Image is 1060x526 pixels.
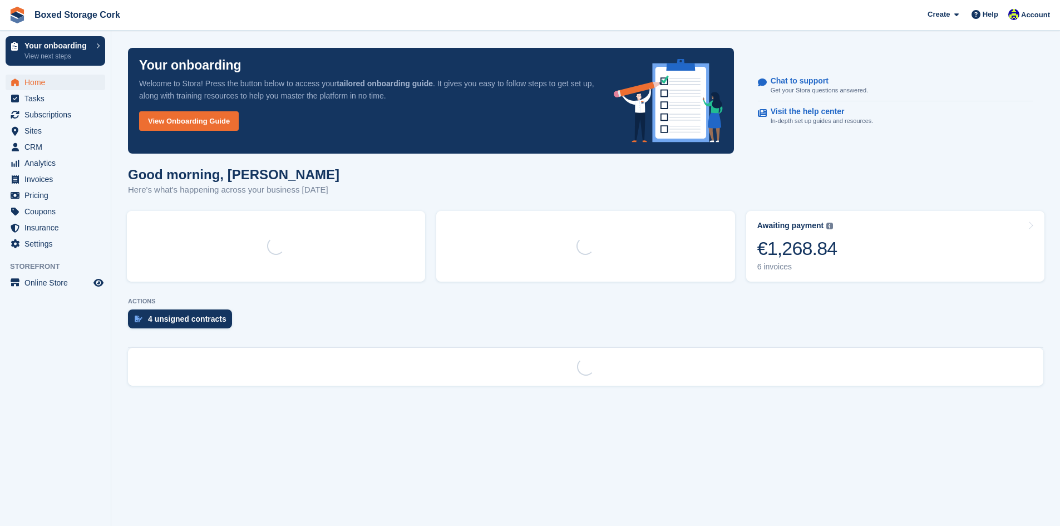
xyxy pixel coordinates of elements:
[139,77,596,102] p: Welcome to Stora! Press the button below to access your . It gives you easy to follow steps to ge...
[771,86,868,95] p: Get your Stora questions answered.
[10,261,111,272] span: Storefront
[9,7,26,23] img: stora-icon-8386f47178a22dfd0bd8f6a31ec36ba5ce8667c1dd55bd0f319d3a0aa187defe.svg
[30,6,125,24] a: Boxed Storage Cork
[771,116,874,126] p: In-depth set up guides and resources.
[983,9,998,20] span: Help
[771,76,859,86] p: Chat to support
[148,314,226,323] div: 4 unsigned contracts
[92,276,105,289] a: Preview store
[128,184,339,196] p: Here's what's happening across your business [DATE]
[6,123,105,139] a: menu
[24,123,91,139] span: Sites
[24,275,91,291] span: Online Store
[758,101,1033,131] a: Visit the help center In-depth set up guides and resources.
[614,59,723,142] img: onboarding-info-6c161a55d2c0e0a8cae90662b2fe09162a5109e8cc188191df67fb4f79e88e88.svg
[24,107,91,122] span: Subscriptions
[139,111,239,131] a: View Onboarding Guide
[135,316,142,322] img: contract_signature_icon-13c848040528278c33f63329250d36e43548de30e8caae1d1a13099fd9432cc5.svg
[771,107,865,116] p: Visit the help center
[24,236,91,252] span: Settings
[24,75,91,90] span: Home
[6,75,105,90] a: menu
[24,204,91,219] span: Coupons
[757,237,837,260] div: €1,268.84
[757,221,824,230] div: Awaiting payment
[139,59,241,72] p: Your onboarding
[6,171,105,187] a: menu
[128,298,1043,305] p: ACTIONS
[6,204,105,219] a: menu
[6,36,105,66] a: Your onboarding View next steps
[6,220,105,235] a: menu
[24,171,91,187] span: Invoices
[6,236,105,252] a: menu
[746,211,1044,282] a: Awaiting payment €1,268.84 6 invoices
[6,155,105,171] a: menu
[6,275,105,291] a: menu
[24,188,91,203] span: Pricing
[6,107,105,122] a: menu
[128,167,339,182] h1: Good morning, [PERSON_NAME]
[24,139,91,155] span: CRM
[24,155,91,171] span: Analytics
[928,9,950,20] span: Create
[6,188,105,203] a: menu
[337,79,433,88] strong: tailored onboarding guide
[826,223,833,229] img: icon-info-grey-7440780725fd019a000dd9b08b2336e03edf1995a4989e88bcd33f0948082b44.svg
[6,91,105,106] a: menu
[24,91,91,106] span: Tasks
[128,309,238,334] a: 4 unsigned contracts
[1008,9,1019,20] img: Vincent
[24,220,91,235] span: Insurance
[758,71,1033,101] a: Chat to support Get your Stora questions answered.
[757,262,837,272] div: 6 invoices
[6,139,105,155] a: menu
[1021,9,1050,21] span: Account
[24,51,91,61] p: View next steps
[24,42,91,50] p: Your onboarding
